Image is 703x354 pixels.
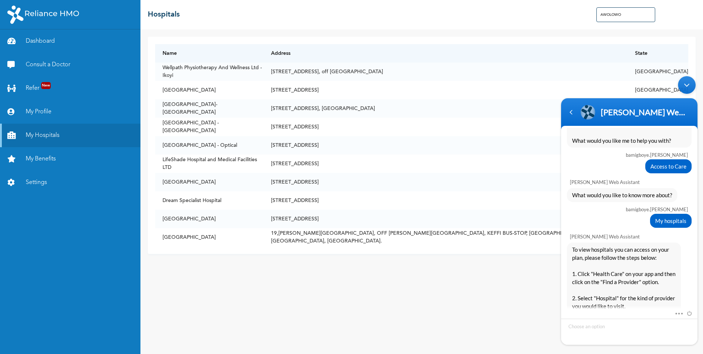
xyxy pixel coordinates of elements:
[155,44,263,63] th: Name
[126,237,134,243] span: End chat
[264,99,628,118] td: [STREET_ADDRESS], [GEOGRAPHIC_DATA]
[155,191,263,210] td: Dream Specialist Hospital
[557,72,701,348] iframe: SalesIQ Chatwindow
[264,228,628,247] td: 19,[PERSON_NAME][GEOGRAPHIC_DATA], OFF [PERSON_NAME][GEOGRAPHIC_DATA], KEFFI BUS-STOP, [GEOGRAPHI...
[264,44,628,63] th: Address
[264,210,628,228] td: [STREET_ADDRESS]
[264,81,628,99] td: [STREET_ADDRESS]
[155,81,263,99] td: [GEOGRAPHIC_DATA]
[155,210,263,228] td: [GEOGRAPHIC_DATA]
[117,237,122,243] span: More actions
[148,9,180,20] h2: Hospitals
[155,99,263,118] td: [GEOGRAPHIC_DATA]- [GEOGRAPHIC_DATA]
[155,63,263,81] td: Wellpath Physiotherapy And Wellness Ltd - Ikoyi
[155,118,263,136] td: [GEOGRAPHIC_DATA] - [GEOGRAPHIC_DATA]
[155,155,263,173] td: LifeShade Hospital and Medical Facilities LTD
[155,173,263,191] td: [GEOGRAPHIC_DATA]
[264,63,628,81] td: [STREET_ADDRESS], off [GEOGRAPHIC_DATA]
[264,136,628,155] td: [STREET_ADDRESS]
[264,118,628,136] td: [STREET_ADDRESS]
[155,136,263,155] td: [GEOGRAPHIC_DATA] - Optical
[4,246,140,272] textarea: Choose an option
[264,191,628,210] td: [STREET_ADDRESS]
[596,7,655,22] input: Search Hospitals...
[41,82,51,89] span: New
[264,155,628,173] td: [STREET_ADDRESS]
[628,63,688,81] td: [GEOGRAPHIC_DATA]
[7,6,79,24] img: RelianceHMO's Logo
[264,173,628,191] td: [STREET_ADDRESS]
[628,44,688,63] th: State
[155,228,263,247] td: [GEOGRAPHIC_DATA]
